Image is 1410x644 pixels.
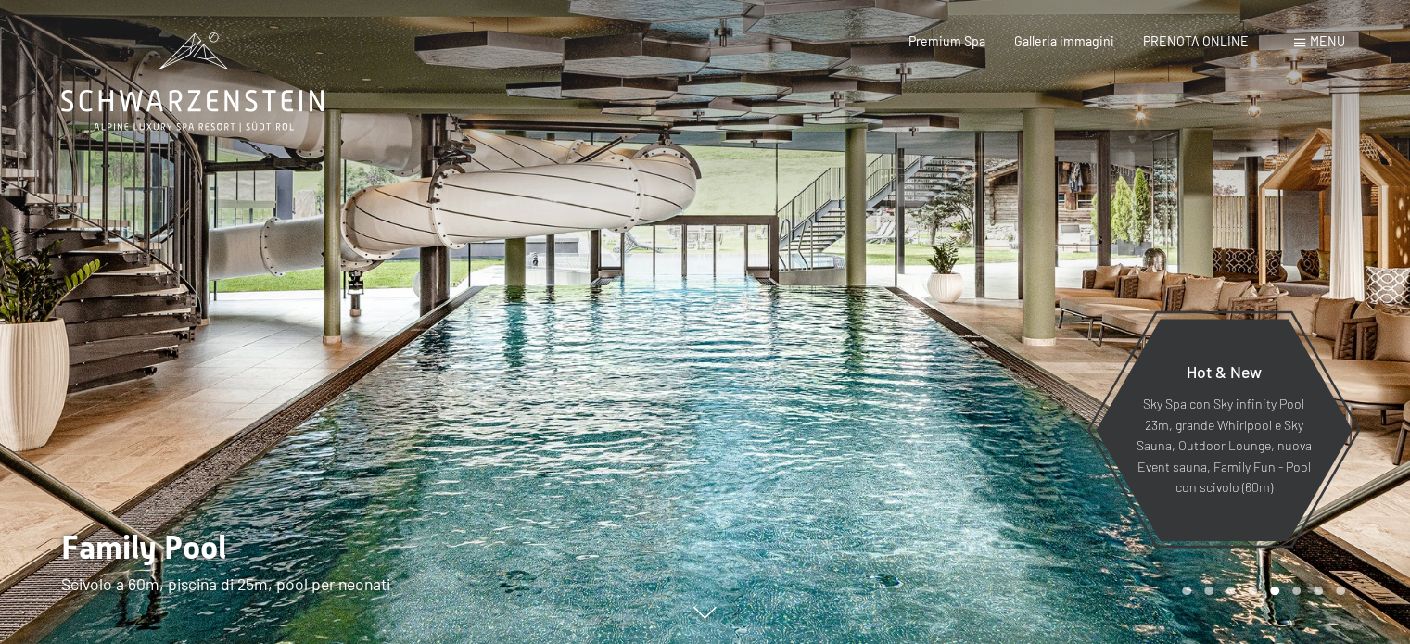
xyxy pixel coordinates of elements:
a: Galleria immagini [1014,33,1114,49]
div: Carousel Page 3 [1226,587,1236,596]
a: Hot & New Sky Spa con Sky infinity Pool 23m, grande Whirlpool e Sky Sauna, Outdoor Lounge, nuova ... [1094,318,1353,542]
div: Carousel Page 5 (Current Slide) [1270,587,1279,596]
div: Carousel Page 6 [1292,587,1302,596]
span: Hot & New [1186,361,1261,382]
p: Sky Spa con Sky infinity Pool 23m, grande Whirlpool e Sky Sauna, Outdoor Lounge, nuova Event saun... [1135,394,1312,499]
a: Premium Spa [908,33,985,49]
a: PRENOTA ONLINE [1143,33,1249,49]
div: Carousel Page 2 [1204,587,1213,596]
div: Carousel Page 1 [1182,587,1191,596]
div: Carousel Page 4 [1248,587,1257,596]
div: Carousel Page 8 [1336,587,1345,596]
span: Menu [1310,33,1345,49]
div: Carousel Pagination [1175,587,1344,596]
div: Carousel Page 7 [1314,587,1323,596]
